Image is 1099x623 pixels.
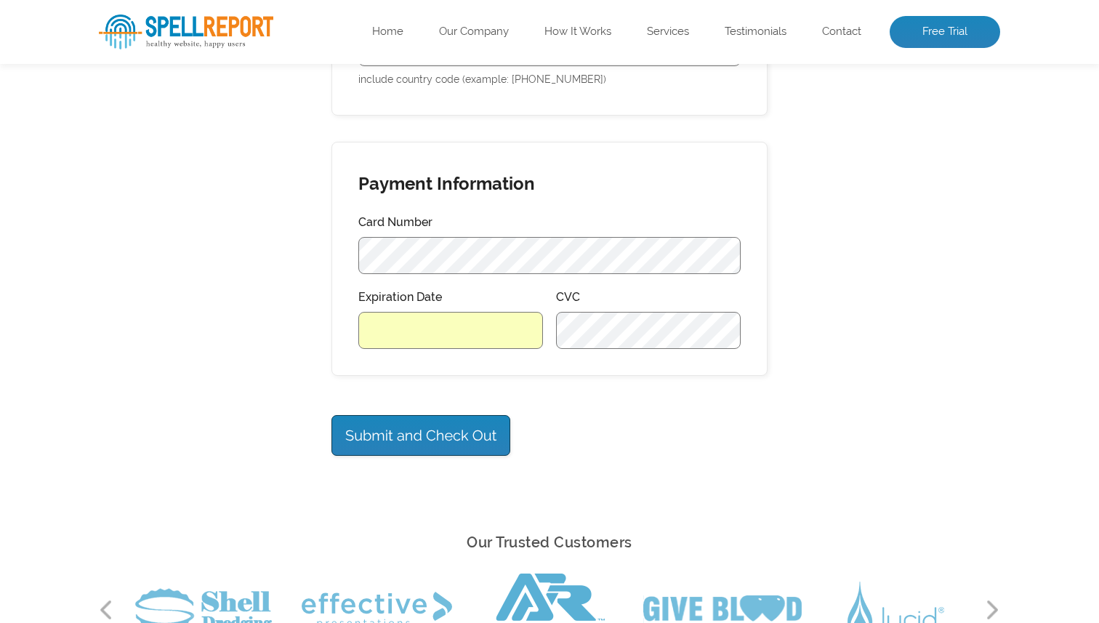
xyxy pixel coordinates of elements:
[358,212,741,233] label: Card Number
[99,530,1000,555] h2: Our Trusted Customers
[725,25,786,39] a: Testimonials
[372,25,403,39] a: Home
[99,15,273,49] img: SpellReport
[439,25,509,39] a: Our Company
[556,287,741,308] label: CVC
[358,169,741,199] h2: Payment Information
[358,71,741,89] p: include country code (example: [PHONE_NUMBER])
[822,25,861,39] a: Contact
[647,25,689,39] a: Services
[331,415,510,456] input: Submit and Check Out
[890,16,1000,48] a: Free Trial
[370,323,531,337] iframe: Secure expiration date input frame
[986,599,1000,621] button: Next
[544,25,611,39] a: How It Works
[99,599,113,621] button: Previous
[358,287,543,308] label: Expiration Date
